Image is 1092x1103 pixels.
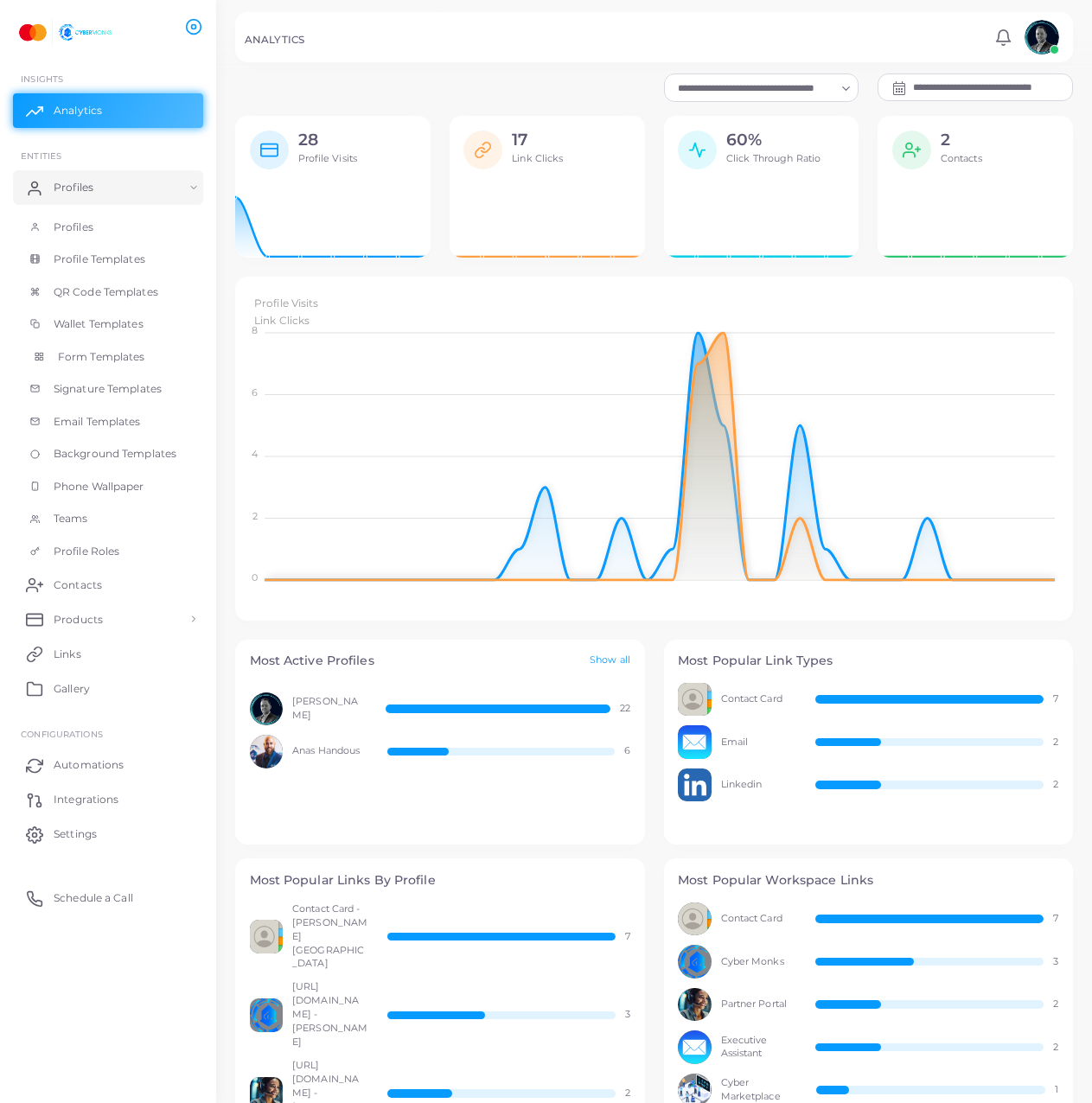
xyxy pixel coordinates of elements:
[721,998,797,1011] span: Partner Portal
[252,386,258,398] tspan: 6
[620,702,630,716] span: 22
[726,131,821,150] h2: 60%
[21,150,61,161] span: ENTITIES
[512,152,563,164] span: Link Clicks
[941,152,982,164] span: Contacts
[941,131,982,150] h2: 2
[21,73,63,84] span: INSIGHTS
[298,131,358,150] h2: 28
[678,902,712,936] img: avatar
[678,945,712,979] img: avatar
[250,873,631,888] h4: Most Popular Links By Profile
[678,1030,712,1064] img: avatar
[245,34,304,46] h5: ANALYTICS
[13,535,203,568] a: Profile Roles
[298,152,358,164] span: Profile Visits
[1019,20,1063,54] a: avatar
[54,316,144,332] span: Wallet Templates
[292,980,368,1049] span: [URL][DOMAIN_NAME] - [PERSON_NAME]
[625,930,630,944] span: 7
[13,671,203,705] a: Gallery
[721,692,797,706] span: Contact Card
[54,757,124,773] span: Automations
[13,567,203,602] a: Contacts
[1053,955,1058,969] span: 3
[54,577,102,593] span: Contacts
[58,349,145,365] span: Form Templates
[54,647,81,662] span: Links
[292,744,368,758] span: Anas Handous
[678,683,712,717] img: avatar
[250,654,374,668] h4: Most Active Profiles
[13,276,203,309] a: QR Code Templates
[54,826,97,842] span: Settings
[13,405,203,438] a: Email Templates
[54,446,176,462] span: Background Templates
[678,988,712,1022] img: avatar
[721,912,797,926] span: Contact Card
[54,220,93,235] span: Profiles
[254,314,310,327] span: Link Clicks
[1053,778,1058,792] span: 2
[16,16,112,48] img: logo
[292,695,367,723] span: [PERSON_NAME]
[54,792,118,807] span: Integrations
[252,325,258,337] tspan: 8
[250,692,284,726] img: avatar
[54,544,119,559] span: Profile Roles
[678,725,712,759] img: avatar
[13,93,203,128] a: Analytics
[1053,692,1058,706] span: 7
[54,381,162,397] span: Signature Templates
[54,284,158,300] span: QR Code Templates
[13,308,203,341] a: Wallet Templates
[678,654,1059,668] h4: Most Popular Link Types
[625,1008,630,1022] span: 3
[250,998,284,1032] img: avatar
[13,881,203,915] a: Schedule a Call
[1025,20,1059,54] img: avatar
[252,510,258,522] tspan: 2
[721,736,797,749] span: Email
[54,103,102,118] span: Analytics
[1053,1041,1058,1055] span: 2
[721,1034,797,1062] span: Executive Assistant
[54,479,144,494] span: Phone Wallpaper
[13,782,203,817] a: Integrations
[13,437,203,470] a: Background Templates
[13,211,203,244] a: Profiles
[1055,1083,1058,1097] span: 1
[512,131,563,150] h2: 17
[721,778,797,792] span: Linkedin
[13,636,203,671] a: Links
[13,748,203,782] a: Automations
[726,152,821,164] span: Click Through Ratio
[252,449,259,461] tspan: 4
[672,79,836,98] input: Search for option
[54,414,141,430] span: Email Templates
[292,902,368,972] span: Contact Card - [PERSON_NAME][GEOGRAPHIC_DATA]
[54,681,90,697] span: Gallery
[13,341,203,373] a: Form Templates
[664,73,859,101] div: Search for option
[1053,912,1058,926] span: 7
[250,735,284,768] img: avatar
[21,729,103,739] span: Configurations
[13,470,203,503] a: Phone Wallpaper
[13,170,203,205] a: Profiles
[1053,998,1058,1011] span: 2
[590,654,630,668] a: Show all
[54,180,93,195] span: Profiles
[252,572,258,584] tspan: 0
[625,1087,630,1100] span: 2
[678,873,1059,888] h4: Most Popular Workspace Links
[721,955,797,969] span: Cyber Monks
[13,243,203,276] a: Profile Templates
[254,296,319,309] span: Profile Visits
[54,890,133,906] span: Schedule a Call
[624,744,630,758] span: 6
[678,768,712,802] img: avatar
[13,373,203,405] a: Signature Templates
[1053,736,1058,749] span: 2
